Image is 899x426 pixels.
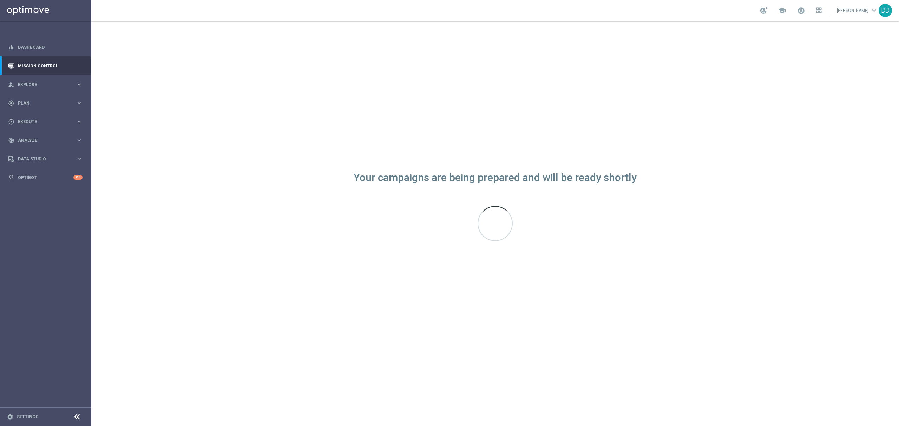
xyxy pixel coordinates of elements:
div: DD [879,4,892,17]
i: equalizer [8,44,14,51]
span: Plan [18,101,76,105]
a: [PERSON_NAME]keyboard_arrow_down [836,5,879,16]
i: keyboard_arrow_right [76,81,83,88]
i: keyboard_arrow_right [76,137,83,144]
div: Execute [8,119,76,125]
i: track_changes [8,137,14,144]
i: keyboard_arrow_right [76,155,83,162]
i: gps_fixed [8,100,14,106]
div: Analyze [8,137,76,144]
a: Optibot [18,168,73,187]
span: Data Studio [18,157,76,161]
button: lightbulb Optibot +10 [8,175,83,180]
button: Data Studio keyboard_arrow_right [8,156,83,162]
span: Analyze [18,138,76,142]
button: person_search Explore keyboard_arrow_right [8,82,83,87]
button: track_changes Analyze keyboard_arrow_right [8,138,83,143]
button: gps_fixed Plan keyboard_arrow_right [8,100,83,106]
button: equalizer Dashboard [8,45,83,50]
div: Your campaigns are being prepared and will be ready shortly [354,175,637,181]
a: Settings [17,415,38,419]
i: settings [7,414,13,420]
a: Dashboard [18,38,83,56]
div: Optibot [8,168,83,187]
i: keyboard_arrow_right [76,100,83,106]
span: school [778,7,786,14]
a: Mission Control [18,56,83,75]
button: Mission Control [8,63,83,69]
div: Explore [8,81,76,88]
i: play_circle_outline [8,119,14,125]
div: Dashboard [8,38,83,56]
div: Mission Control [8,56,83,75]
i: person_search [8,81,14,88]
div: Plan [8,100,76,106]
button: play_circle_outline Execute keyboard_arrow_right [8,119,83,125]
span: Execute [18,120,76,124]
i: lightbulb [8,174,14,181]
div: Data Studio [8,156,76,162]
div: +10 [73,175,83,180]
span: Explore [18,82,76,87]
span: keyboard_arrow_down [870,7,878,14]
i: keyboard_arrow_right [76,118,83,125]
